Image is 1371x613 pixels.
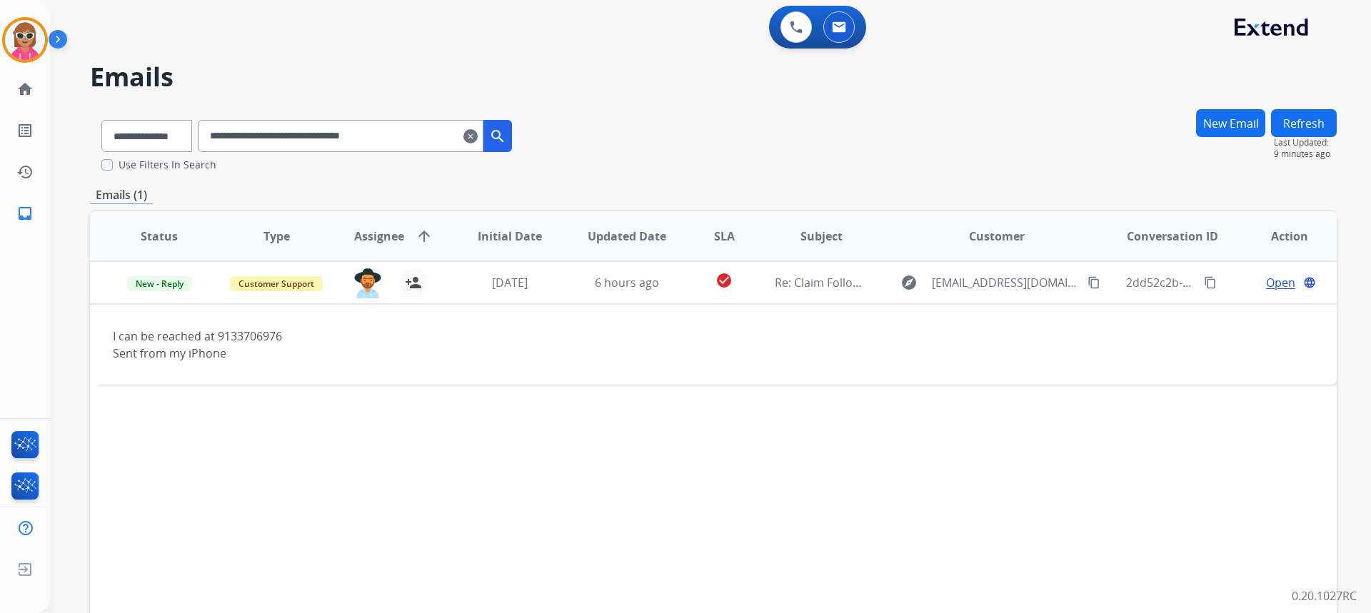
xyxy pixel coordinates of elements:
[353,268,382,298] img: agent-avatar
[405,274,422,291] mat-icon: person_add
[141,228,178,245] span: Status
[16,122,34,139] mat-icon: list_alt
[127,276,192,291] span: New - Reply
[1220,211,1337,261] th: Action
[1292,587,1357,604] p: 0.20.1027RC
[113,345,1080,362] div: Sent from my iPhone
[1127,228,1218,245] span: Conversation ID
[354,228,404,245] span: Assignee
[90,63,1337,91] h2: Emails
[969,228,1025,245] span: Customer
[932,274,1079,291] span: [EMAIL_ADDRESS][DOMAIN_NAME]
[489,128,506,145] mat-icon: search
[1303,276,1316,289] mat-icon: language
[900,274,918,291] mat-icon: explore
[492,275,528,290] span: [DATE]
[1274,137,1337,148] span: Last Updated:
[1271,109,1337,137] button: Refresh
[1126,275,1339,290] span: 2dd52c2b-b066-4444-9911-60f2ecf9f715
[714,228,735,245] span: SLA
[595,275,659,290] span: 6 hours ago
[16,163,34,181] mat-icon: history
[1196,109,1265,137] button: New Email
[113,328,1080,362] div: I can be reached at 9133706976
[1274,148,1337,160] span: 9 minutes ago
[416,228,433,245] mat-icon: arrow_upward
[478,228,542,245] span: Initial Date
[800,228,843,245] span: Subject
[588,228,666,245] span: Updated Date
[1204,276,1217,289] mat-icon: content_copy
[90,186,153,204] p: Emails (1)
[715,272,733,289] mat-icon: check_circle
[1266,274,1295,291] span: Open
[230,276,323,291] span: Customer Support
[16,205,34,222] mat-icon: inbox
[16,81,34,98] mat-icon: home
[1088,276,1100,289] mat-icon: content_copy
[463,128,478,145] mat-icon: clear
[5,20,45,60] img: avatar
[119,158,216,172] label: Use Filters In Search
[263,228,290,245] span: Type
[775,275,878,290] span: Re: Claim Follow up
